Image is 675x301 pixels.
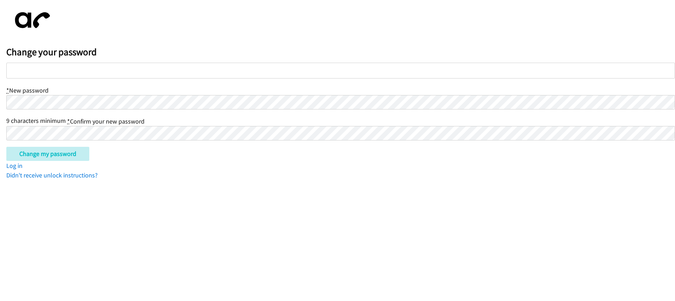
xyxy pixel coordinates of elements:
[6,86,9,94] abbr: required
[6,86,49,94] label: New password
[6,147,89,161] input: Change my password
[6,117,66,125] span: 9 characters minimum
[6,6,56,34] img: aphone-8a226864a2ddd6a5e75d1ebefc011f4aa8f32683c2d82f3fb0802fe031f96514.svg
[67,117,144,125] label: Confirm your new password
[6,46,675,58] h2: Change your password
[67,117,70,125] abbr: required
[6,171,98,179] a: Didn't receive unlock instructions?
[6,162,22,170] a: Log in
